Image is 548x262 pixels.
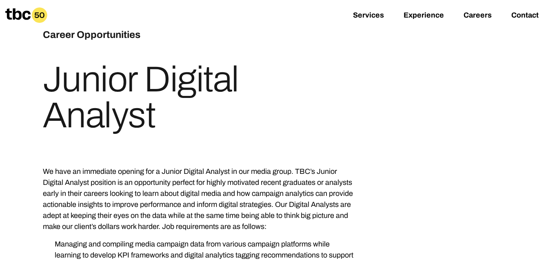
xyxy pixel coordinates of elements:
a: Careers [464,11,492,21]
a: Experience [404,11,444,21]
a: Services [353,11,384,21]
p: We have an immediate opening for a Junior Digital Analyst in our media group. TBC’s Junior Digita... [43,166,356,232]
h1: Junior Digital Analyst [43,62,356,133]
h3: Career Opportunities [43,27,239,42]
a: Contact [511,11,539,21]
